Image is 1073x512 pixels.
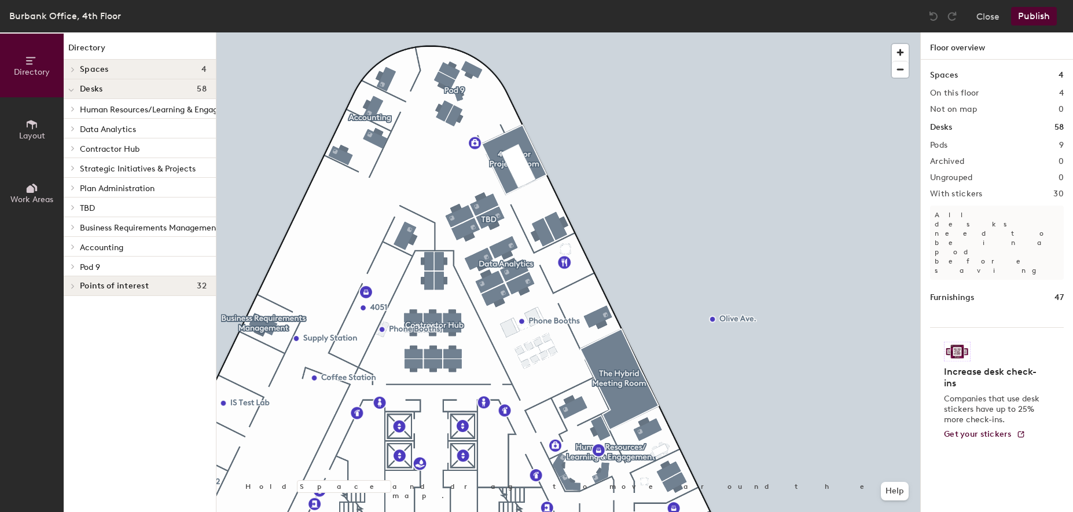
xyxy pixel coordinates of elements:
p: All desks need to be in a pod before saving [930,206,1064,280]
h2: 4 [1059,89,1064,98]
img: Undo [928,10,939,22]
h1: 4 [1059,69,1064,82]
p: Companies that use desk stickers have up to 25% more check-ins. [944,394,1043,425]
span: 58 [197,85,207,94]
span: Plan Administration [80,184,155,193]
span: Human Resources/Learning & Engagement [80,105,242,115]
span: Business Requirements Management [80,223,219,233]
h1: Floor overview [921,32,1073,60]
h1: Furnishings [930,291,974,304]
button: Help [881,482,909,500]
span: 32 [197,281,207,291]
span: Spaces [80,65,109,74]
h1: Directory [64,42,216,60]
span: Directory [14,67,50,77]
h2: 0 [1059,173,1064,182]
h2: Pods [930,141,947,150]
span: Pod 9 [80,262,100,272]
h2: On this floor [930,89,979,98]
span: Work Areas [10,195,53,204]
h4: Increase desk check-ins [944,366,1043,389]
h1: Desks [930,121,952,134]
span: Data Analytics [80,125,136,134]
span: Strategic Initiatives & Projects [80,164,196,174]
a: Get your stickers [944,430,1026,440]
h2: Archived [930,157,964,166]
span: Desks [80,85,102,94]
h2: With stickers [930,189,983,199]
div: Burbank Office, 4th Floor [9,9,121,23]
img: Redo [946,10,958,22]
h2: 9 [1059,141,1064,150]
h2: 0 [1059,105,1064,114]
h1: Spaces [930,69,958,82]
button: Publish [1011,7,1057,25]
img: Sticker logo [944,342,971,361]
h2: Not on map [930,105,977,114]
span: Accounting [80,243,123,253]
span: Contractor Hub [80,144,139,154]
h2: 0 [1059,157,1064,166]
h1: 47 [1054,291,1064,304]
span: Get your stickers [944,429,1012,439]
span: Points of interest [80,281,149,291]
span: TBD [80,203,95,213]
h2: 30 [1053,189,1064,199]
button: Close [976,7,999,25]
h1: 58 [1054,121,1064,134]
span: 4 [201,65,207,74]
span: Layout [19,131,45,141]
h2: Ungrouped [930,173,973,182]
